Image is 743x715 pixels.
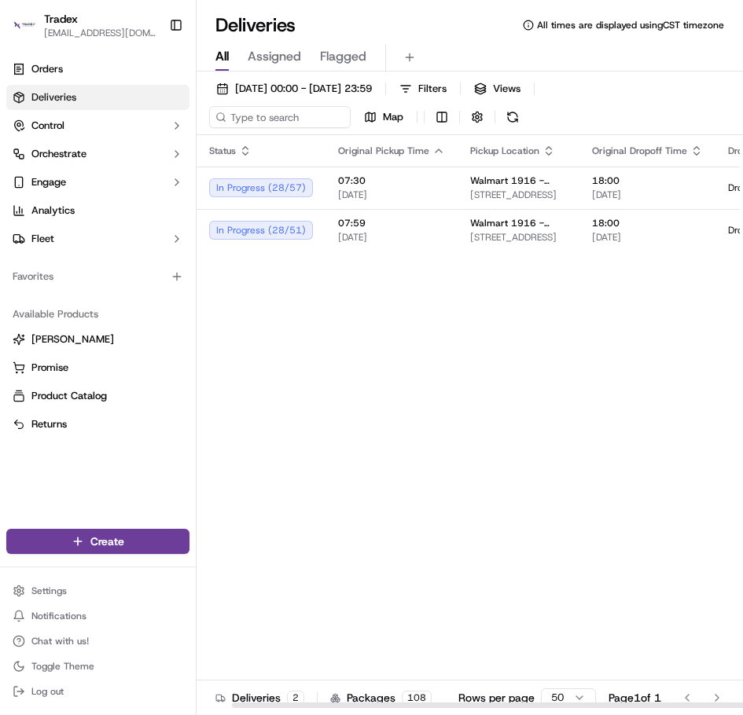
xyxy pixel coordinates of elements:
[6,412,189,437] button: Returns
[31,62,63,76] span: Orders
[458,690,535,706] p: Rows per page
[338,174,445,187] span: 07:30
[592,145,687,157] span: Original Dropoff Time
[44,27,156,39] button: [EMAIL_ADDRESS][DOMAIN_NAME]
[31,361,68,375] span: Promise
[6,605,189,627] button: Notifications
[6,141,189,167] button: Orchestrate
[6,226,189,251] button: Fleet
[392,78,454,100] button: Filters
[90,533,124,549] span: Create
[470,231,567,244] span: [STREET_ADDRESS]
[338,231,445,244] span: [DATE]
[235,82,372,96] span: [DATE] 00:00 - [DATE] 23:59
[13,417,183,431] a: Returns
[6,85,189,110] a: Deliveries
[470,145,539,157] span: Pickup Location
[338,189,445,201] span: [DATE]
[330,690,432,706] div: Packages
[248,47,301,66] span: Assigned
[537,19,724,31] span: All times are displayed using CST timezone
[470,174,567,187] span: Walmart 1916 - [GEOGRAPHIC_DATA], [GEOGRAPHIC_DATA]
[6,57,189,82] a: Orders
[31,119,64,133] span: Control
[6,6,163,44] button: TradexTradex[EMAIL_ADDRESS][DOMAIN_NAME]
[215,690,304,706] div: Deliveries
[6,198,189,223] a: Analytics
[287,691,304,705] div: 2
[470,217,567,229] span: Walmart 1916 - [GEOGRAPHIC_DATA], [GEOGRAPHIC_DATA]
[31,635,89,647] span: Chat with us!
[31,685,64,698] span: Log out
[31,389,107,403] span: Product Catalog
[31,660,94,673] span: Toggle Theme
[6,264,189,289] div: Favorites
[31,90,76,104] span: Deliveries
[13,389,183,403] a: Product Catalog
[209,78,379,100] button: [DATE] 00:00 - [DATE] 23:59
[31,417,67,431] span: Returns
[502,106,524,128] button: Refresh
[6,113,189,138] button: Control
[6,529,189,554] button: Create
[357,106,410,128] button: Map
[418,82,447,96] span: Filters
[13,361,183,375] a: Promise
[338,217,445,229] span: 07:59
[31,232,54,246] span: Fleet
[592,189,703,201] span: [DATE]
[6,355,189,380] button: Promise
[209,145,236,157] span: Status
[320,47,366,66] span: Flagged
[31,203,75,218] span: Analytics
[31,332,114,346] span: [PERSON_NAME]
[467,78,528,100] button: Views
[6,327,189,352] button: [PERSON_NAME]
[609,690,661,706] div: Page 1 of 1
[383,110,403,124] span: Map
[6,680,189,702] button: Log out
[209,106,351,128] input: Type to search
[592,174,703,187] span: 18:00
[215,47,229,66] span: All
[338,145,429,157] span: Original Pickup Time
[13,13,38,38] img: Tradex
[6,580,189,602] button: Settings
[493,82,520,96] span: Views
[31,175,66,189] span: Engage
[6,630,189,652] button: Chat with us!
[6,302,189,327] div: Available Products
[402,691,432,705] div: 108
[470,189,567,201] span: [STREET_ADDRESS]
[44,11,78,27] button: Tradex
[13,332,183,346] a: [PERSON_NAME]
[31,585,67,597] span: Settings
[6,655,189,677] button: Toggle Theme
[215,13,296,38] h1: Deliveries
[592,217,703,229] span: 18:00
[31,610,86,622] span: Notifications
[592,231,703,244] span: [DATE]
[6,170,189,195] button: Engage
[31,147,86,161] span: Orchestrate
[6,383,189,409] button: Product Catalog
